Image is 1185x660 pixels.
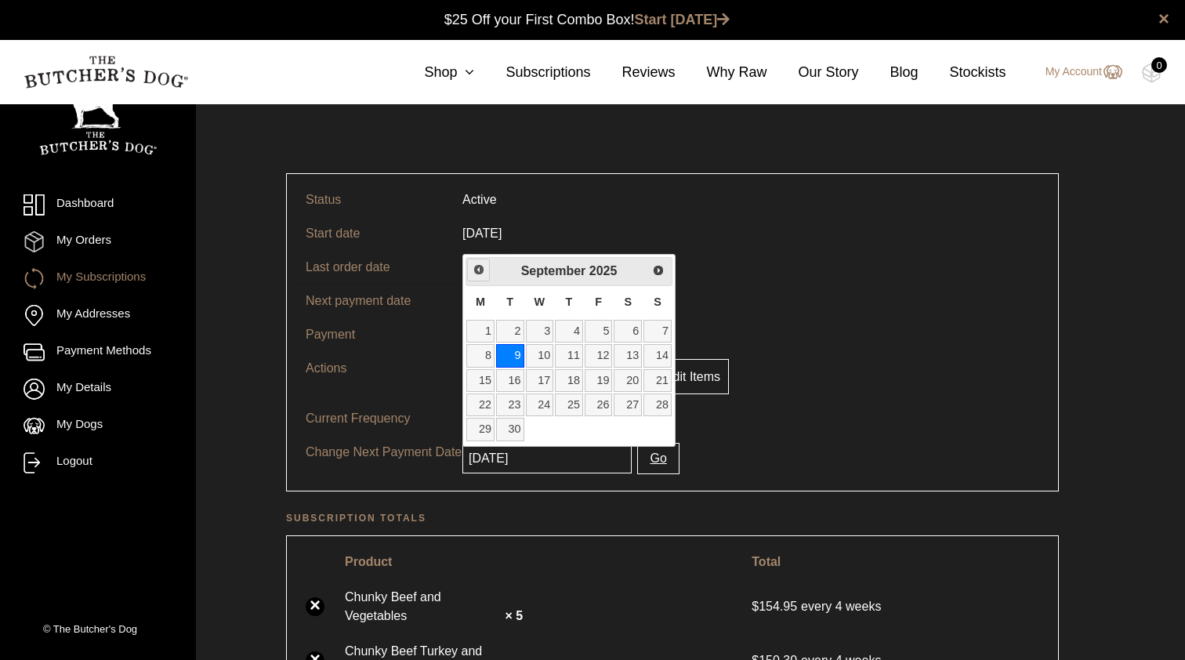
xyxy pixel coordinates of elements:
th: Total [742,546,1048,578]
a: Reviews [590,62,675,83]
a: Why Raw [676,62,767,83]
img: TBD_Portrait_Logo_White.png [39,81,157,155]
a: 5 [585,320,613,343]
a: 22 [466,393,495,416]
a: 19 [585,369,613,392]
a: 1 [466,320,495,343]
a: Chunky Beef and Vegetables [345,588,502,626]
a: 30 [496,418,524,441]
td: Payment [296,317,453,351]
a: 17 [526,369,554,392]
a: 13 [614,344,642,367]
td: [DATE] [453,250,511,284]
a: 27 [614,393,642,416]
p: Change Next Payment Date [306,443,462,462]
img: TBD_Cart-Empty.png [1142,63,1161,83]
td: Next payment date [296,284,453,317]
a: 12 [585,344,613,367]
a: 6 [614,320,642,343]
span: Wednesday [535,296,545,308]
a: 24 [526,393,554,416]
span: Monday [476,296,485,308]
a: 20 [614,369,642,392]
td: Status [296,183,453,216]
a: 7 [643,320,672,343]
span: September [521,264,586,277]
a: 23 [496,393,524,416]
div: 0 [1151,57,1167,73]
a: My Orders [24,231,172,252]
span: Sunday [654,296,661,308]
a: 26 [585,393,613,416]
td: Actions [296,351,453,401]
td: [DATE] [453,216,511,250]
td: [DATE] [453,284,511,317]
a: Dashboard [24,194,172,216]
td: Active [453,183,506,216]
td: Start date [296,216,453,250]
a: 25 [555,393,583,416]
a: 29 [466,418,495,441]
a: My Details [24,379,172,400]
a: Shop [393,62,474,83]
td: every 4 weeks [742,580,1048,633]
h2: Subscription totals [286,510,1059,526]
a: Next [647,259,670,282]
a: 15 [466,369,495,392]
button: Go [637,443,679,474]
span: 154.95 [752,600,801,613]
span: Previous [473,263,485,276]
a: Previous [467,259,490,281]
strong: × 5 [505,609,523,622]
a: Subscriptions [474,62,590,83]
span: Tuesday [506,296,513,308]
span: $ [752,600,759,613]
a: 3 [526,320,554,343]
span: Friday [595,296,602,308]
a: 10 [526,344,554,367]
a: 18 [555,369,583,392]
a: Start [DATE] [635,12,730,27]
a: Payment Methods [24,342,172,363]
td: Last order date [296,250,453,284]
a: 2 [496,320,524,343]
p: Current Frequency [306,409,462,428]
a: 4 [555,320,583,343]
span: Thursday [566,296,573,308]
a: 14 [643,344,672,367]
a: My Dogs [24,415,172,437]
a: × [306,597,324,616]
span: Saturday [624,296,632,308]
span: Next [652,264,665,277]
a: Our Story [767,62,859,83]
a: My Addresses [24,305,172,326]
a: Blog [859,62,919,83]
a: close [1158,9,1169,28]
a: 28 [643,393,672,416]
a: Edit Items [656,359,729,394]
th: Product [335,546,741,578]
a: 8 [466,344,495,367]
a: 11 [555,344,583,367]
a: Logout [24,452,172,473]
a: 16 [496,369,524,392]
span: 2025 [589,264,618,277]
a: 21 [643,369,672,392]
a: Stockists [919,62,1006,83]
a: My Subscriptions [24,268,172,289]
a: 9 [496,344,524,367]
a: My Account [1030,63,1122,82]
